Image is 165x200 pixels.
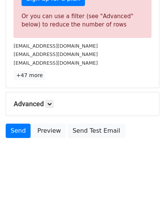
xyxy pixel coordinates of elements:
small: [EMAIL_ADDRESS][DOMAIN_NAME] [14,51,98,57]
a: Send Test Email [68,124,125,138]
a: Send [6,124,31,138]
small: [EMAIL_ADDRESS][DOMAIN_NAME] [14,43,98,49]
div: Or you can use a filter (see "Advanced" below) to reduce the number of rows [22,12,143,29]
h5: Advanced [14,100,151,108]
iframe: Chat Widget [127,164,165,200]
a: Preview [32,124,66,138]
small: [EMAIL_ADDRESS][DOMAIN_NAME] [14,60,98,66]
a: +47 more [14,71,45,80]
